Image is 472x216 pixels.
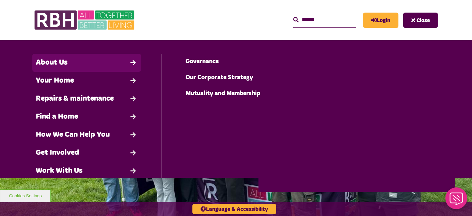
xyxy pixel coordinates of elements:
input: Search [293,13,356,27]
button: Navigation [403,13,438,28]
a: Work With Us [32,162,141,180]
a: Our Corporate Strategy [182,70,290,86]
img: RBH [34,7,136,33]
a: Governance [182,54,290,70]
a: About Us [32,54,141,72]
a: Get Involved [32,144,141,162]
span: Close [416,18,430,23]
a: MyRBH [363,13,398,28]
a: Repairs & maintenance [32,90,141,108]
button: Language & Accessibility [192,204,276,214]
iframe: Netcall Web Assistant for live chat [441,185,472,216]
a: Mutuality and Membership [182,86,290,102]
a: How We Can Help You [32,126,141,144]
a: Your Home [32,72,141,90]
a: Find a Home [32,108,141,126]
